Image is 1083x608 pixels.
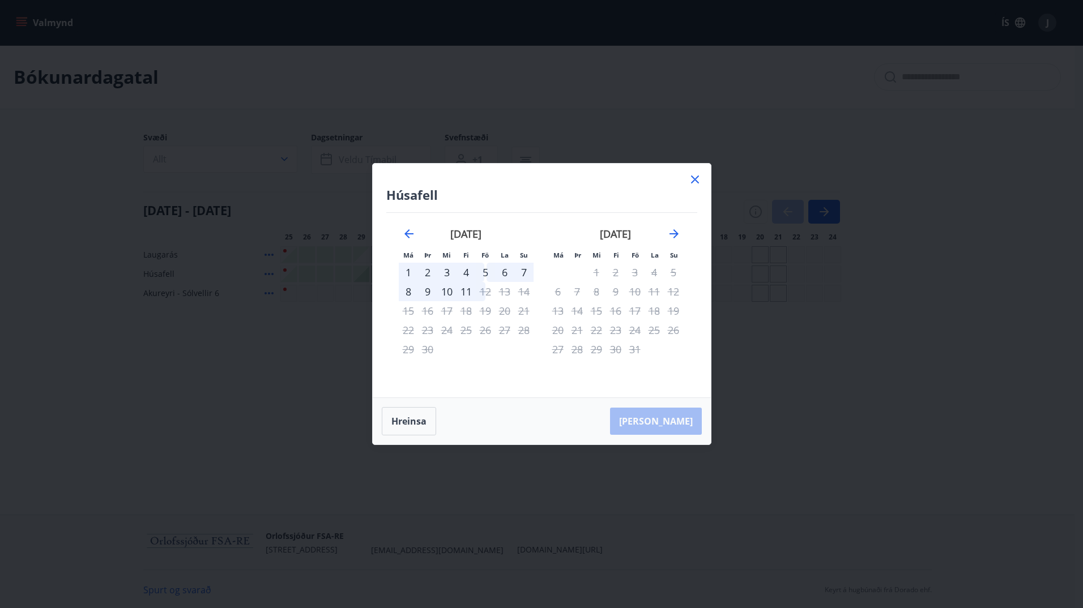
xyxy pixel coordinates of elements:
small: La [501,251,509,259]
td: Not available. fimmtudagur, 30. október 2025 [606,340,625,359]
td: Not available. föstudagur, 17. október 2025 [625,301,645,320]
h4: Húsafell [386,186,697,203]
td: Not available. laugardagur, 27. september 2025 [495,320,514,340]
td: Choose mánudagur, 8. september 2025 as your check-in date. It’s available. [399,282,418,301]
div: Aðeins útritun í boði [476,282,495,301]
td: Not available. sunnudagur, 5. október 2025 [664,263,683,282]
strong: [DATE] [600,227,631,241]
td: Not available. þriðjudagur, 7. október 2025 [568,282,587,301]
div: 3 [437,263,457,282]
div: 4 [457,263,476,282]
td: Not available. föstudagur, 19. september 2025 [476,301,495,320]
td: Choose þriðjudagur, 2. september 2025 as your check-in date. It’s available. [418,263,437,282]
td: Choose fimmtudagur, 11. september 2025 as your check-in date. It’s available. [457,282,476,301]
td: Not available. fimmtudagur, 9. október 2025 [606,282,625,301]
div: 10 [437,282,457,301]
td: Choose föstudagur, 5. september 2025 as your check-in date. It’s available. [476,263,495,282]
td: Not available. sunnudagur, 14. september 2025 [514,282,534,301]
td: Not available. sunnudagur, 19. október 2025 [664,301,683,320]
small: Þr [574,251,581,259]
small: Su [520,251,528,259]
button: Hreinsa [382,407,436,435]
td: Not available. mánudagur, 6. október 2025 [548,282,568,301]
td: Not available. föstudagur, 3. október 2025 [625,263,645,282]
td: Not available. fimmtudagur, 18. september 2025 [457,301,476,320]
td: Not available. miðvikudagur, 24. september 2025 [437,320,457,340]
td: Not available. mánudagur, 20. október 2025 [548,320,568,340]
td: Not available. föstudagur, 31. október 2025 [625,340,645,359]
td: Not available. þriðjudagur, 23. september 2025 [418,320,437,340]
div: 11 [457,282,476,301]
td: Not available. laugardagur, 4. október 2025 [645,263,664,282]
td: Not available. sunnudagur, 26. október 2025 [664,320,683,340]
td: Not available. föstudagur, 26. september 2025 [476,320,495,340]
td: Not available. þriðjudagur, 14. október 2025 [568,301,587,320]
div: 9 [418,282,437,301]
td: Not available. föstudagur, 12. september 2025 [476,282,495,301]
div: 6 [495,263,514,282]
strong: [DATE] [450,227,481,241]
small: Fi [613,251,619,259]
td: Not available. fimmtudagur, 2. október 2025 [606,263,625,282]
td: Choose miðvikudagur, 3. september 2025 as your check-in date. It’s available. [437,263,457,282]
small: Fö [632,251,639,259]
td: Not available. þriðjudagur, 16. september 2025 [418,301,437,320]
div: 1 [399,263,418,282]
td: Not available. föstudagur, 24. október 2025 [625,320,645,340]
small: Mi [442,251,451,259]
small: Fö [481,251,489,259]
td: Not available. mánudagur, 29. september 2025 [399,340,418,359]
td: Choose mánudagur, 1. september 2025 as your check-in date. It’s available. [399,263,418,282]
td: Not available. miðvikudagur, 17. september 2025 [437,301,457,320]
td: Not available. miðvikudagur, 8. október 2025 [587,282,606,301]
td: Not available. fimmtudagur, 25. september 2025 [457,320,476,340]
small: La [651,251,659,259]
small: Má [553,251,564,259]
td: Choose sunnudagur, 7. september 2025 as your check-in date. It’s available. [514,263,534,282]
td: Not available. fimmtudagur, 23. október 2025 [606,320,625,340]
td: Not available. mánudagur, 13. október 2025 [548,301,568,320]
td: Choose miðvikudagur, 10. september 2025 as your check-in date. It’s available. [437,282,457,301]
td: Not available. þriðjudagur, 21. október 2025 [568,320,587,340]
td: Not available. miðvikudagur, 1. október 2025 [587,263,606,282]
td: Choose laugardagur, 6. september 2025 as your check-in date. It’s available. [495,263,514,282]
td: Not available. mánudagur, 22. september 2025 [399,320,418,340]
td: Not available. laugardagur, 25. október 2025 [645,320,664,340]
td: Choose þriðjudagur, 9. september 2025 as your check-in date. It’s available. [418,282,437,301]
td: Not available. laugardagur, 11. október 2025 [645,282,664,301]
td: Not available. miðvikudagur, 15. október 2025 [587,301,606,320]
div: 5 [476,263,495,282]
small: Mi [592,251,601,259]
td: Not available. þriðjudagur, 30. september 2025 [418,340,437,359]
div: Move forward to switch to the next month. [667,227,681,241]
td: Not available. miðvikudagur, 29. október 2025 [587,340,606,359]
td: Not available. þriðjudagur, 28. október 2025 [568,340,587,359]
td: Not available. miðvikudagur, 22. október 2025 [587,320,606,340]
div: Move backward to switch to the previous month. [402,227,416,241]
td: Not available. laugardagur, 18. október 2025 [645,301,664,320]
td: Choose fimmtudagur, 4. september 2025 as your check-in date. It’s available. [457,263,476,282]
div: 7 [514,263,534,282]
small: Su [670,251,678,259]
div: 2 [418,263,437,282]
small: Fi [463,251,469,259]
td: Not available. sunnudagur, 21. september 2025 [514,301,534,320]
td: Not available. mánudagur, 15. september 2025 [399,301,418,320]
div: Calendar [386,213,697,384]
td: Not available. laugardagur, 13. september 2025 [495,282,514,301]
td: Not available. laugardagur, 20. september 2025 [495,301,514,320]
td: Not available. föstudagur, 10. október 2025 [625,282,645,301]
td: Not available. fimmtudagur, 16. október 2025 [606,301,625,320]
div: 8 [399,282,418,301]
td: Not available. mánudagur, 27. október 2025 [548,340,568,359]
small: Þr [424,251,431,259]
td: Not available. sunnudagur, 28. september 2025 [514,320,534,340]
small: Má [403,251,413,259]
td: Not available. sunnudagur, 12. október 2025 [664,282,683,301]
